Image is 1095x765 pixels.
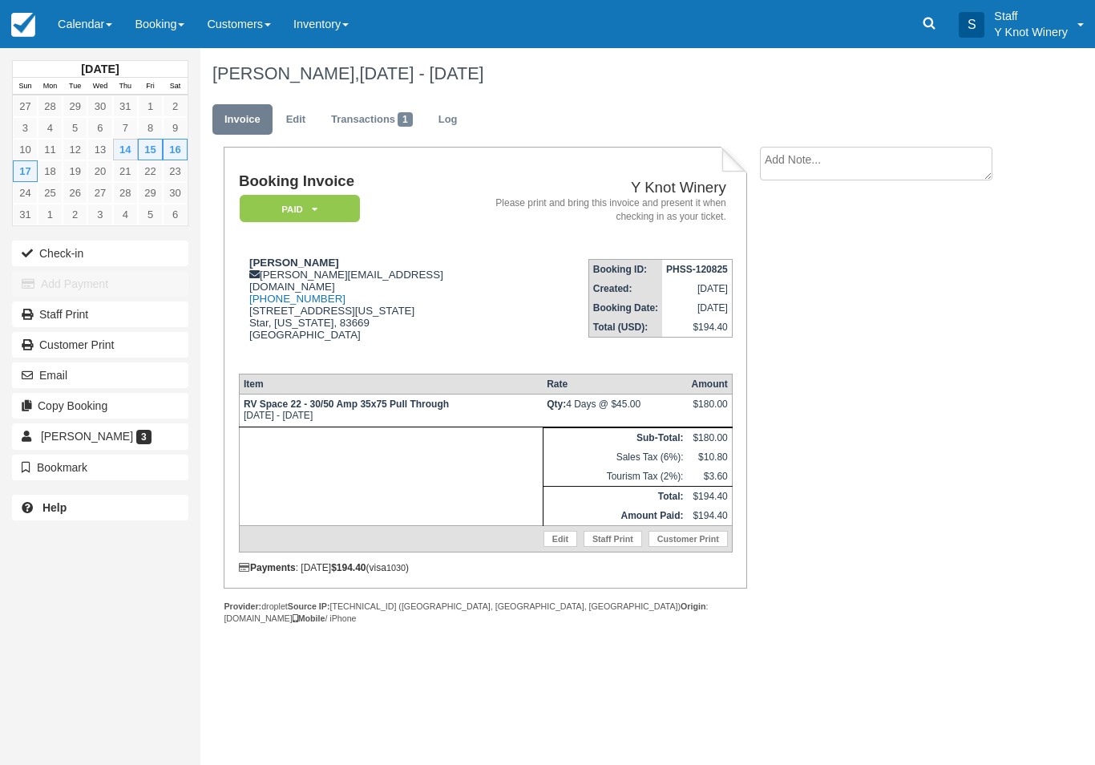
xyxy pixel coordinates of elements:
[543,447,687,467] td: Sales Tax (6%):
[138,78,163,95] th: Fri
[293,613,325,623] strong: Mobile
[63,160,87,182] a: 19
[138,95,163,117] a: 1
[38,117,63,139] a: 4
[12,495,188,520] a: Help
[63,95,87,117] a: 29
[138,139,163,160] a: 15
[249,293,345,305] a: [PHONE_NUMBER]
[87,160,112,182] a: 20
[12,332,188,358] a: Customer Print
[63,182,87,204] a: 26
[543,467,687,487] td: Tourism Tax (2%):
[136,430,152,444] span: 3
[687,374,732,395] th: Amount
[12,271,188,297] button: Add Payment
[244,399,449,410] strong: RV Space 22 - 30/50 Amp 35x75 Pull Through
[687,428,732,448] td: $180.00
[666,264,728,275] strong: PHSS-120825
[12,455,188,480] button: Bookmark
[42,501,67,514] b: Help
[81,63,119,75] strong: [DATE]
[87,95,112,117] a: 30
[994,8,1068,24] p: Staff
[543,395,687,427] td: 4 Days @ $45.00
[12,423,188,449] a: [PERSON_NAME] 3
[687,506,732,526] td: $194.40
[113,117,138,139] a: 7
[543,428,687,448] th: Sub-Total:
[239,395,543,427] td: [DATE] - [DATE]
[163,78,188,95] th: Sat
[212,64,1010,83] h1: [PERSON_NAME],
[224,601,747,625] div: droplet [TECHNICAL_ID] ([GEOGRAPHIC_DATA], [GEOGRAPHIC_DATA], [GEOGRAPHIC_DATA]) : [DOMAIN_NAME] ...
[687,467,732,487] td: $3.60
[687,447,732,467] td: $10.80
[12,393,188,419] button: Copy Booking
[691,399,727,423] div: $180.00
[239,562,733,573] div: : [DATE] (visa )
[547,399,566,410] strong: Qty
[13,117,38,139] a: 3
[87,117,112,139] a: 6
[239,562,296,573] strong: Payments
[240,195,360,223] em: Paid
[662,279,732,298] td: [DATE]
[38,78,63,95] th: Mon
[288,601,330,611] strong: Source IP:
[163,95,188,117] a: 2
[87,78,112,95] th: Wed
[239,374,543,395] th: Item
[398,112,413,127] span: 1
[13,139,38,160] a: 10
[113,78,138,95] th: Thu
[113,204,138,225] a: 4
[239,257,467,361] div: [PERSON_NAME][EMAIL_ADDRESS][DOMAIN_NAME] [STREET_ADDRESS][US_STATE] Star, [US_STATE], 83669 [GEO...
[163,204,188,225] a: 6
[239,194,354,224] a: Paid
[87,139,112,160] a: 13
[113,139,138,160] a: 14
[138,182,163,204] a: 29
[12,362,188,388] button: Email
[12,302,188,327] a: Staff Print
[13,182,38,204] a: 24
[38,139,63,160] a: 11
[63,139,87,160] a: 12
[163,182,188,204] a: 30
[38,160,63,182] a: 18
[163,139,188,160] a: 16
[212,104,273,136] a: Invoice
[239,173,467,190] h1: Booking Invoice
[687,487,732,507] td: $194.40
[274,104,317,136] a: Edit
[649,531,728,547] a: Customer Print
[386,563,406,573] small: 1030
[543,487,687,507] th: Total:
[249,257,339,269] strong: [PERSON_NAME]
[87,182,112,204] a: 27
[113,182,138,204] a: 28
[359,63,483,83] span: [DATE] - [DATE]
[473,196,725,224] address: Please print and bring this invoice and present it when checking in as your ticket.
[163,117,188,139] a: 9
[662,298,732,318] td: [DATE]
[113,160,138,182] a: 21
[63,117,87,139] a: 5
[543,506,687,526] th: Amount Paid:
[163,160,188,182] a: 23
[12,241,188,266] button: Check-in
[13,95,38,117] a: 27
[63,78,87,95] th: Tue
[63,204,87,225] a: 2
[38,95,63,117] a: 28
[11,13,35,37] img: checkfront-main-nav-mini-logo.png
[38,204,63,225] a: 1
[588,260,662,280] th: Booking ID:
[543,531,577,547] a: Edit
[588,298,662,318] th: Booking Date:
[662,318,732,338] td: $194.40
[113,95,138,117] a: 31
[588,318,662,338] th: Total (USD):
[543,374,687,395] th: Rate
